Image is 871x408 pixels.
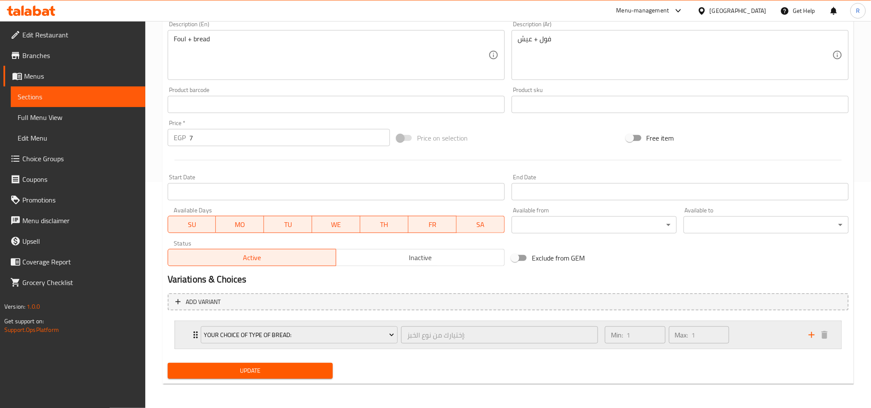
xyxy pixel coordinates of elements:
span: Edit Restaurant [22,30,138,40]
button: delete [818,328,831,341]
button: TH [360,216,408,233]
input: Please enter price [189,129,390,146]
a: Coverage Report [3,252,145,272]
span: R [856,6,860,15]
button: Inactive [336,249,505,266]
p: Max: [675,330,688,340]
button: Update [168,363,333,379]
span: Choice Groups [22,153,138,164]
span: TH [364,218,405,231]
a: Upsell [3,231,145,252]
p: Min: [611,330,623,340]
span: SA [460,218,501,231]
span: Coupons [22,174,138,184]
li: Expand [168,317,849,353]
div: [GEOGRAPHIC_DATA] [710,6,767,15]
span: Branches [22,50,138,61]
span: Inactive [340,252,501,264]
span: WE [316,218,357,231]
button: MO [216,216,264,233]
p: EGP [174,132,186,143]
span: Menus [24,71,138,81]
span: Update [175,365,326,376]
a: Grocery Checklist [3,272,145,293]
button: TU [264,216,312,233]
a: Edit Restaurant [3,25,145,45]
div: ​ [684,216,849,233]
span: Active [172,252,333,264]
span: 1.0.0 [27,301,40,312]
a: Edit Menu [11,128,145,148]
input: Please enter product barcode [168,96,505,113]
span: FR [412,218,453,231]
a: Menus [3,66,145,86]
a: Full Menu View [11,107,145,128]
span: Get support on: [4,316,44,327]
button: Your Choice Of Type Of Bread: [201,326,398,344]
a: Coupons [3,169,145,190]
button: WE [312,216,360,233]
span: MO [219,218,261,231]
span: Coverage Report [22,257,138,267]
span: Upsell [22,236,138,246]
a: Menu disclaimer [3,210,145,231]
button: SA [457,216,505,233]
span: Full Menu View [18,112,138,123]
button: add [805,328,818,341]
button: FR [408,216,457,233]
a: Support.OpsPlatform [4,324,59,335]
span: Sections [18,92,138,102]
span: TU [267,218,309,231]
a: Branches [3,45,145,66]
span: Price on selection [417,133,468,143]
div: ​ [512,216,677,233]
textarea: فول + عيش [518,35,832,76]
span: Your Choice Of Type Of Bread: [204,330,394,341]
a: Sections [11,86,145,107]
div: Menu-management [616,6,669,16]
a: Choice Groups [3,148,145,169]
button: SU [168,216,216,233]
textarea: Foul + bread [174,35,488,76]
h2: Variations & Choices [168,273,849,286]
button: Add variant [168,293,849,311]
button: Active [168,249,337,266]
span: Grocery Checklist [22,277,138,288]
span: Free item [647,133,674,143]
input: Please enter product sku [512,96,849,113]
span: Promotions [22,195,138,205]
div: Expand [175,321,841,349]
span: Version: [4,301,25,312]
span: Edit Menu [18,133,138,143]
a: Promotions [3,190,145,210]
span: Exclude from GEM [532,253,585,263]
span: Add variant [186,297,221,307]
span: SU [172,218,213,231]
span: Menu disclaimer [22,215,138,226]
